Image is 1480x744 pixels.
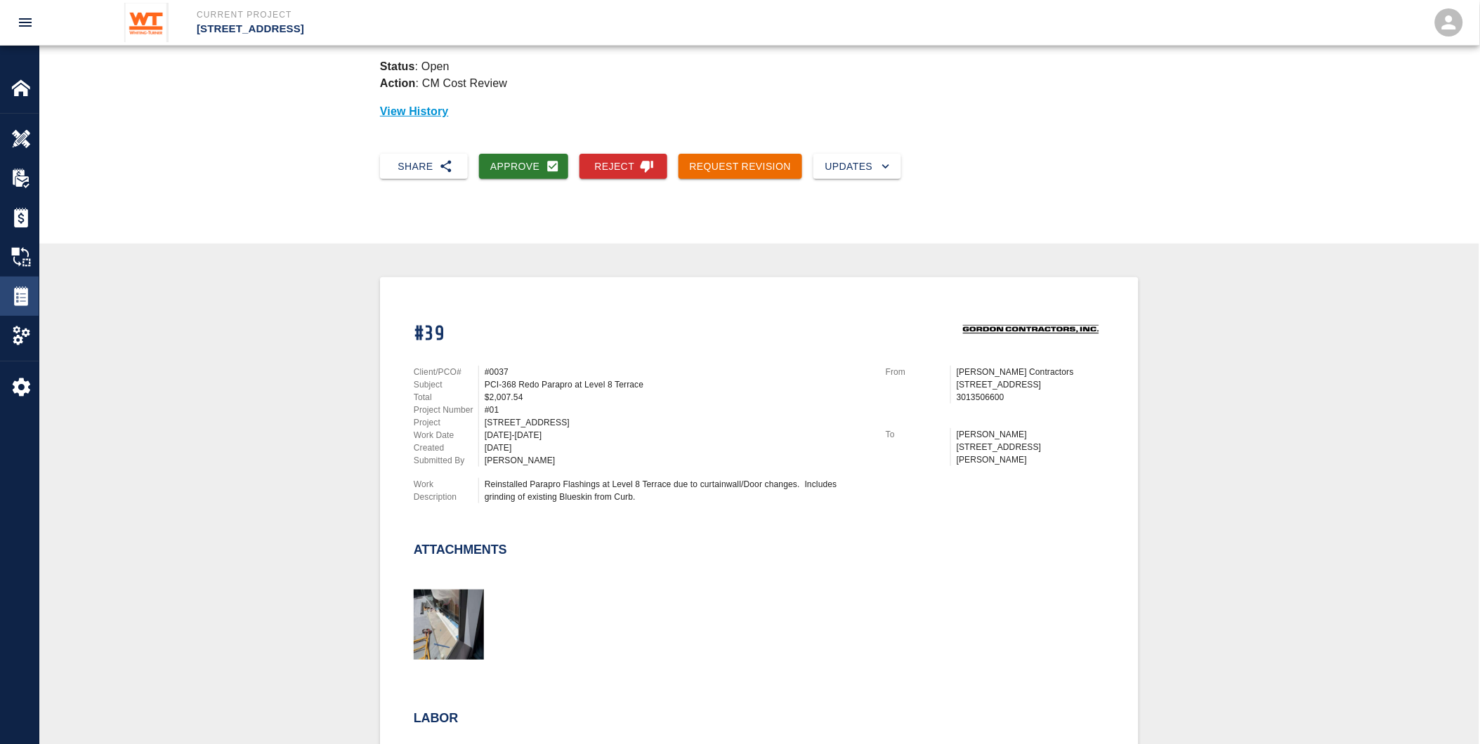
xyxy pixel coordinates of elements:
[485,478,869,503] div: Reinstalled Parapro Flashings at Level 8 Terrace due to curtainwall/Door changes. Includes grindi...
[485,366,869,378] div: #0037
[957,441,1105,466] p: [STREET_ADDRESS][PERSON_NAME]
[956,311,1105,349] img: Gordon Contractors
[485,416,869,429] div: [STREET_ADDRESS]
[414,429,478,441] p: Work Date
[957,391,1105,404] p: 3013506600
[957,366,1105,378] p: [PERSON_NAME] Contractors
[380,77,507,89] p: : CM Cost Review
[414,416,478,429] p: Project
[380,60,415,72] strong: Status
[957,378,1105,391] p: [STREET_ADDRESS]
[485,378,869,391] div: PCI-368 Redo Parapro at Level 8 Terrace
[414,454,478,467] p: Submitted By
[485,441,869,454] div: [DATE]
[886,428,950,441] p: To
[414,322,869,345] h1: #39
[197,8,816,21] p: Current Project
[414,711,1105,726] h2: Labor
[886,366,950,378] p: From
[485,404,869,416] div: #01
[414,590,484,660] img: thumbnail
[957,428,1105,441] p: [PERSON_NAME]
[414,478,478,503] p: Work Description
[485,391,869,404] div: $2,007.54
[197,21,816,37] p: [STREET_ADDRESS]
[414,404,478,416] p: Project Number
[485,454,869,467] div: [PERSON_NAME]
[380,77,416,89] strong: Action
[380,103,1139,120] p: View History
[414,391,478,404] p: Total
[1410,677,1480,744] iframe: Chat Widget
[124,3,169,42] img: Whiting-Turner
[8,6,42,39] button: open drawer
[679,154,803,180] button: Request Revision
[485,429,869,441] div: [DATE]-[DATE]
[414,441,478,454] p: Created
[414,366,478,378] p: Client/PCO#
[380,58,1139,75] p: : Open
[813,154,901,180] button: Updates
[380,154,468,180] button: Share
[414,543,507,558] h2: Attachments
[479,154,568,180] button: Approve
[414,378,478,391] p: Subject
[579,154,667,180] button: Reject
